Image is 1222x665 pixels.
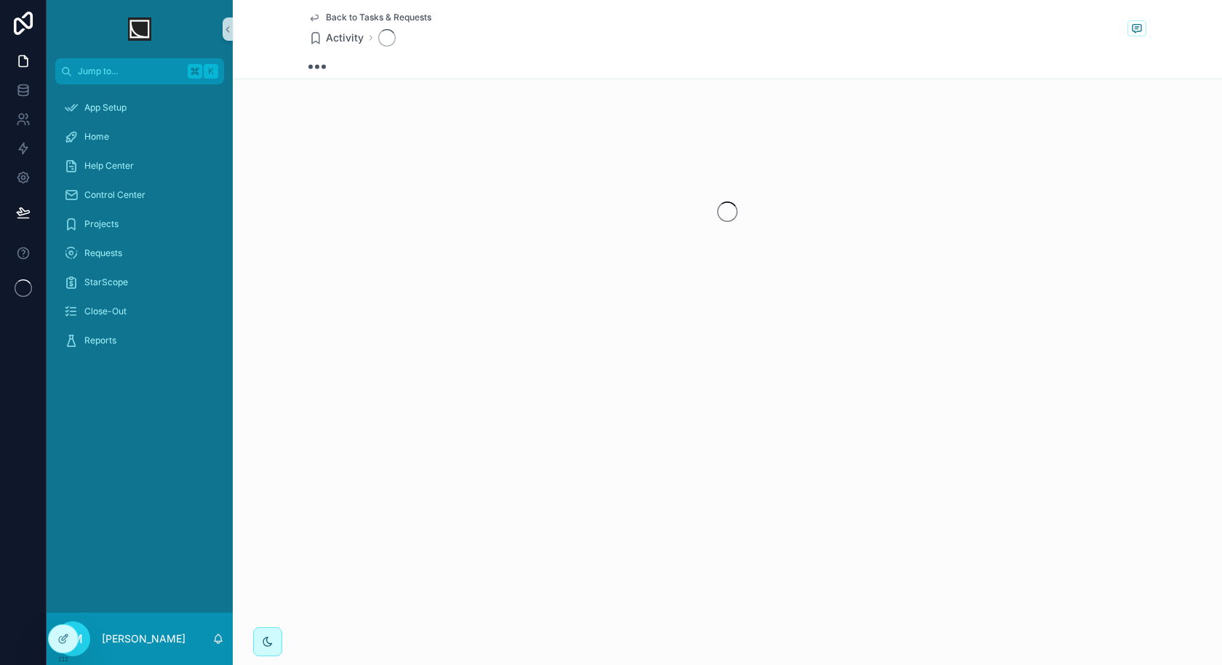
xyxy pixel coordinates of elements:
a: Requests [55,240,224,266]
a: Home [55,124,224,150]
button: Jump to...K [55,58,224,84]
a: Reports [55,327,224,354]
a: StarScope [55,269,224,295]
span: StarScope [84,276,128,288]
a: Control Center [55,182,224,208]
p: [PERSON_NAME] [102,632,185,646]
span: K [205,65,217,77]
span: Close-Out [84,306,127,317]
a: Activity [308,31,364,45]
span: Help Center [84,160,134,172]
span: Control Center [84,189,145,201]
span: Jump to... [78,65,182,77]
span: App Setup [84,102,127,114]
span: Back to Tasks & Requests [326,12,431,23]
a: App Setup [55,95,224,121]
span: Reports [84,335,116,346]
div: scrollable content [47,84,233,373]
a: Back to Tasks & Requests [308,12,431,23]
a: Help Center [55,153,224,179]
span: Requests [84,247,122,259]
img: App logo [128,17,151,41]
span: Home [84,131,109,143]
span: Activity [326,31,364,45]
a: Close-Out [55,298,224,324]
a: Projects [55,211,224,237]
span: Projects [84,218,119,230]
